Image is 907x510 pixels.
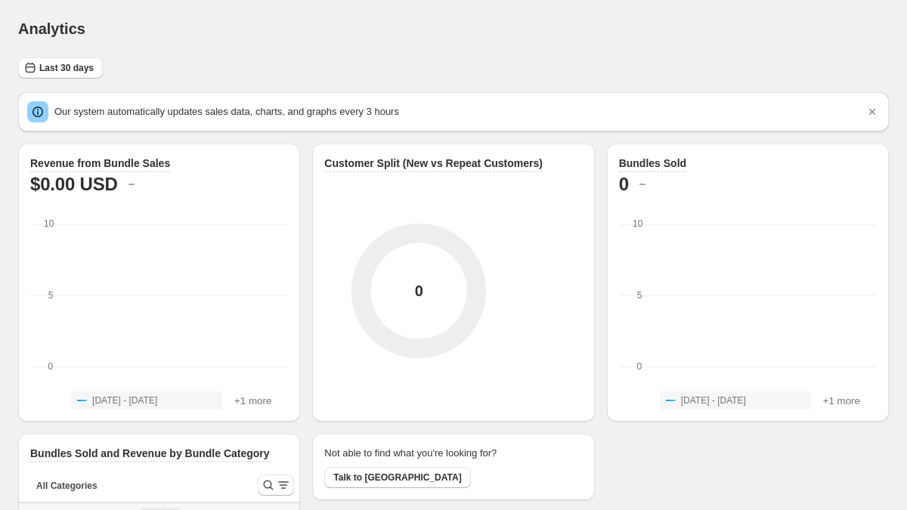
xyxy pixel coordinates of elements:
button: Dismiss notification [862,101,883,122]
h3: Bundles Sold [619,156,686,171]
h3: Customer Split (New vs Repeat Customers) [324,156,543,171]
span: Last 30 days [39,62,94,74]
button: +1 more [819,391,865,410]
h2: Not able to find what you're looking for? [324,446,497,461]
button: Last 30 days [18,57,103,79]
h3: Bundles Sold and Revenue by Bundle Category [30,446,270,461]
text: 5 [48,290,54,301]
text: 0 [48,361,54,372]
h2: 0 [619,172,629,196]
text: 10 [44,218,54,229]
h1: Analytics [18,20,85,38]
button: Talk to [GEOGRAPHIC_DATA] [324,467,470,488]
button: +1 more [230,391,276,410]
h2: $0.00 USD [30,172,118,196]
span: All Categories [36,480,98,492]
button: Search and filter results [258,474,294,496]
text: 0 [636,361,642,372]
button: [DATE] - [DATE] [71,391,222,410]
text: 10 [633,218,643,229]
span: Our system automatically updates sales data, charts, and graphs every 3 hours [54,106,399,117]
h3: Revenue from Bundle Sales [30,156,170,171]
span: [DATE] - [DATE] [92,394,157,406]
button: [DATE] - [DATE] [660,391,811,410]
text: 5 [636,290,642,301]
span: Talk to [GEOGRAPHIC_DATA] [333,471,461,484]
span: [DATE] - [DATE] [681,394,746,406]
